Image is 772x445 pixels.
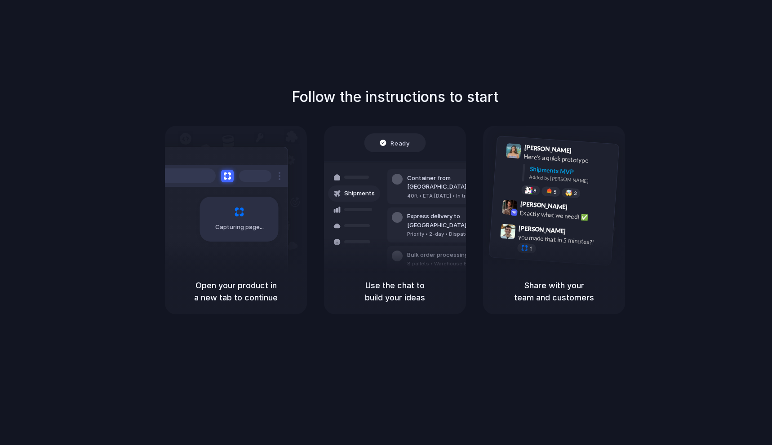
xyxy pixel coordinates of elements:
[524,152,613,167] div: Here's a quick prototype
[533,188,537,193] span: 8
[554,189,557,194] span: 5
[344,189,375,198] span: Shipments
[570,203,589,214] span: 9:42 AM
[407,192,504,200] div: 40ft • ETA [DATE] • In transit
[529,164,612,179] div: Shipments MVP
[335,279,455,304] h5: Use the chat to build your ideas
[518,232,608,247] div: you made that in 5 minutes?!
[292,86,498,108] h1: Follow the instructions to start
[568,227,587,238] span: 9:47 AM
[574,147,593,158] span: 9:41 AM
[529,173,612,186] div: Added by [PERSON_NAME]
[391,138,410,147] span: Ready
[520,199,568,212] span: [PERSON_NAME]
[524,142,572,155] span: [PERSON_NAME]
[407,230,504,238] div: Priority • 2-day • Dispatched
[519,223,566,236] span: [PERSON_NAME]
[176,279,296,304] h5: Open your product in a new tab to continue
[494,279,614,304] h5: Share with your team and customers
[565,189,573,196] div: 🤯
[574,191,577,196] span: 3
[407,212,504,229] div: Express delivery to [GEOGRAPHIC_DATA]
[519,208,609,223] div: Exactly what we need! ✅
[407,251,491,260] div: Bulk order processing
[529,246,532,251] span: 1
[407,174,504,191] div: Container from [GEOGRAPHIC_DATA]
[215,223,265,232] span: Capturing page
[407,260,491,268] div: 8 pallets • Warehouse B • Packed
